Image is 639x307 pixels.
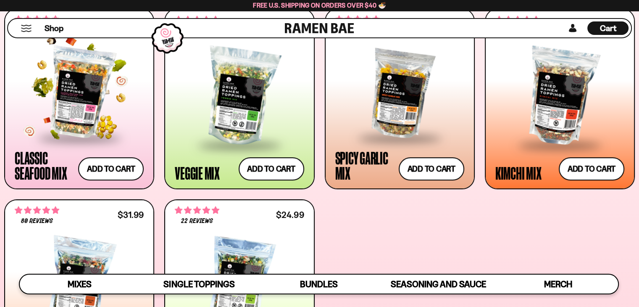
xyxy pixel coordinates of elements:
a: 4.68 stars 2831 reviews $26.99 Classic Seafood Mix Add to cart [4,8,154,189]
span: Shop [45,23,63,34]
div: $31.99 [118,211,144,219]
button: Add to cart [78,157,144,180]
span: Seasoning and Sauce [391,279,486,289]
span: 80 reviews [21,218,53,225]
button: Add to cart [399,157,464,180]
a: 4.76 stars 436 reviews $25.99 Kimchi Mix Add to cart [485,8,635,189]
div: Kimchi Mix [495,165,542,180]
a: Mixes [20,275,139,294]
div: Veggie Mix [175,165,220,180]
span: Cart [600,23,616,33]
a: Shop [45,21,63,35]
a: 4.76 stars 1409 reviews $24.99 Veggie Mix Add to cart [164,8,314,189]
span: Mixes [68,279,92,289]
span: Bundles [300,279,338,289]
div: Cart [587,19,628,37]
span: 4.82 stars [15,205,59,216]
button: Add to cart [239,157,304,180]
button: Add to cart [559,157,624,180]
a: Seasoning and Sauce [379,275,498,294]
span: Merch [544,279,572,289]
a: Merch [498,275,618,294]
span: Single Toppings [163,279,234,289]
button: Mobile Menu Trigger [21,25,32,32]
span: Free U.S. Shipping on Orders over $40 🍜 [253,1,386,9]
span: 4.82 stars [175,205,219,216]
a: Single Toppings [139,275,259,294]
a: 4.75 stars 963 reviews $25.99 Spicy Garlic Mix Add to cart [325,8,475,189]
div: Spicy Garlic Mix [335,150,394,180]
div: Classic Seafood Mix [15,150,74,180]
a: Bundles [259,275,379,294]
div: $24.99 [276,211,304,219]
span: 22 reviews [181,218,213,225]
